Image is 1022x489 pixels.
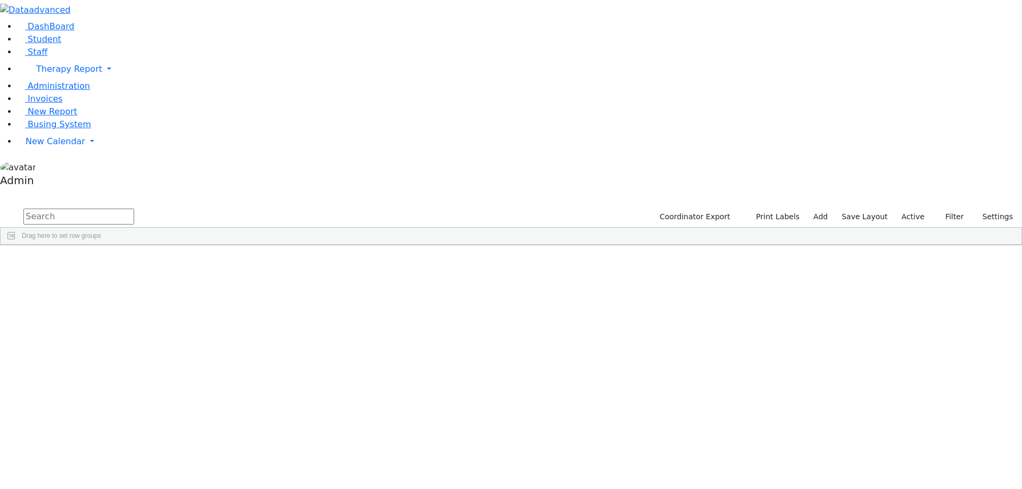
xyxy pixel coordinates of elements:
[744,209,804,225] button: Print Labels
[17,59,1022,80] a: Therapy Report
[17,81,90,91] a: Administration
[969,209,1018,225] button: Settings
[28,106,77,117] span: New Report
[22,232,101,239] span: Drag here to set row groups
[28,119,91,129] span: Busing System
[17,131,1022,152] a: New Calendar
[17,21,75,31] a: DashBoard
[653,209,735,225] button: Coordinator Export
[23,209,134,225] input: Search
[809,209,833,225] a: Add
[17,34,61,44] a: Student
[28,94,63,104] span: Invoices
[28,81,90,91] span: Administration
[26,136,85,146] span: New Calendar
[36,64,102,74] span: Therapy Report
[17,47,47,57] a: Staff
[17,119,91,129] a: Busing System
[932,209,969,225] button: Filter
[17,106,77,117] a: New Report
[28,47,47,57] span: Staff
[897,209,929,225] label: Active
[28,21,75,31] span: DashBoard
[28,34,61,44] span: Student
[17,94,63,104] a: Invoices
[837,209,892,225] button: Save Layout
